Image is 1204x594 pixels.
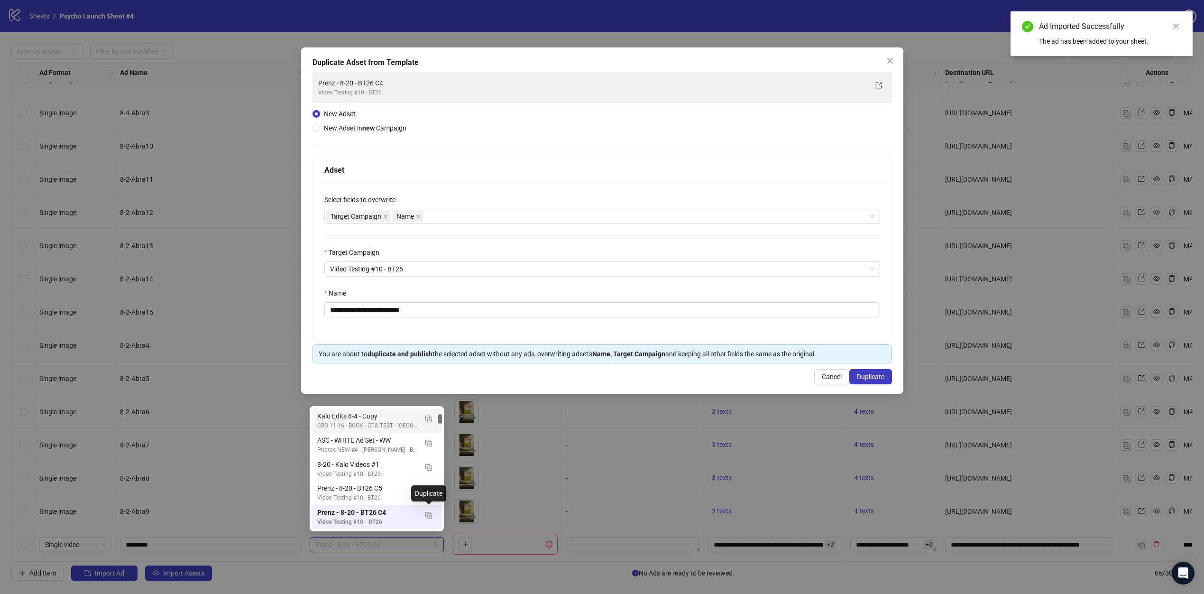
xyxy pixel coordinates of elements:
[425,416,432,422] img: Duplicate
[1039,21,1181,32] div: Ad Imported Successfully
[392,211,423,222] span: Name
[324,288,352,298] label: Name
[886,57,893,65] span: close
[312,481,442,505] div: Prenz - 8-20 - BT26 C5
[319,349,886,359] div: You are about to the selected adset without any ads, overwriting adset's and keeping all other fi...
[1172,562,1195,585] div: Open Intercom Messenger
[411,485,446,501] div: Duplicate
[317,421,417,430] div: CBO 11-16 - BOOK - CTA TEST - [GEOGRAPHIC_DATA]
[312,433,442,457] div: ASC - WHITE Ad Set - WW
[856,373,884,381] span: Duplicate
[368,350,432,358] strong: duplicate and publish
[882,53,897,68] button: Close
[396,211,414,222] span: Name
[421,435,436,450] button: Duplicate
[326,211,390,222] span: Target Campaign
[421,411,436,426] button: Duplicate
[317,459,417,470] div: 8-20 - Kalo Videos #1
[425,512,432,519] img: Duplicate
[317,445,417,455] div: Photos NEW #4 - [PERSON_NAME] - BOF
[317,483,417,493] div: Prenz - 8-20 - BT26 C5
[425,464,432,471] img: Duplicate
[592,350,665,358] strong: Name, Target Campaign
[312,408,442,433] div: Kalo Edits 8-4 - Copy
[324,110,356,118] span: New Adset
[317,518,417,527] div: Video Testing #10 - BT26
[312,457,442,481] div: 8-20 - Kalo Videos #1
[317,470,417,479] div: Video Testing #10 - BT26
[383,214,388,219] span: close
[324,247,386,258] label: Target Campaign
[814,369,849,384] button: Cancel
[1039,36,1181,46] div: The ad has been added to your sheet.
[324,124,406,132] span: New Adset in Campaign
[1173,23,1179,29] span: close
[324,302,880,317] input: Name
[362,124,375,132] strong: new
[1022,21,1033,32] span: check-circle
[875,82,882,89] span: export
[318,88,867,97] div: Video Testing #10 - BT26
[849,369,892,384] button: Duplicate
[421,507,436,522] button: Duplicate
[317,435,417,445] div: ASC - WHITE Ad Set - WW
[416,214,421,219] span: close
[312,505,442,529] div: Prenz - 8-20 - BT26 C4
[318,78,867,88] div: Prenz - 8-20 - BT26 C4
[421,459,436,474] button: Duplicate
[317,411,417,421] div: Kalo Edits 8-4 - Copy
[324,195,402,205] label: Select fields to overwrite
[312,57,892,68] div: Duplicate Adset from Template
[331,211,381,222] span: Target Campaign
[317,507,417,518] div: Prenz - 8-20 - BT26 C4
[821,373,841,381] span: Cancel
[324,164,880,176] div: Adset
[317,493,417,502] div: Video Testing #10 - BT26
[425,440,432,446] img: Duplicate
[312,529,442,553] div: Prenz - 8-20 - BT26 C3
[1171,21,1181,31] a: Close
[330,262,874,276] span: Video Testing #10 - BT26
[421,483,436,498] button: Duplicate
